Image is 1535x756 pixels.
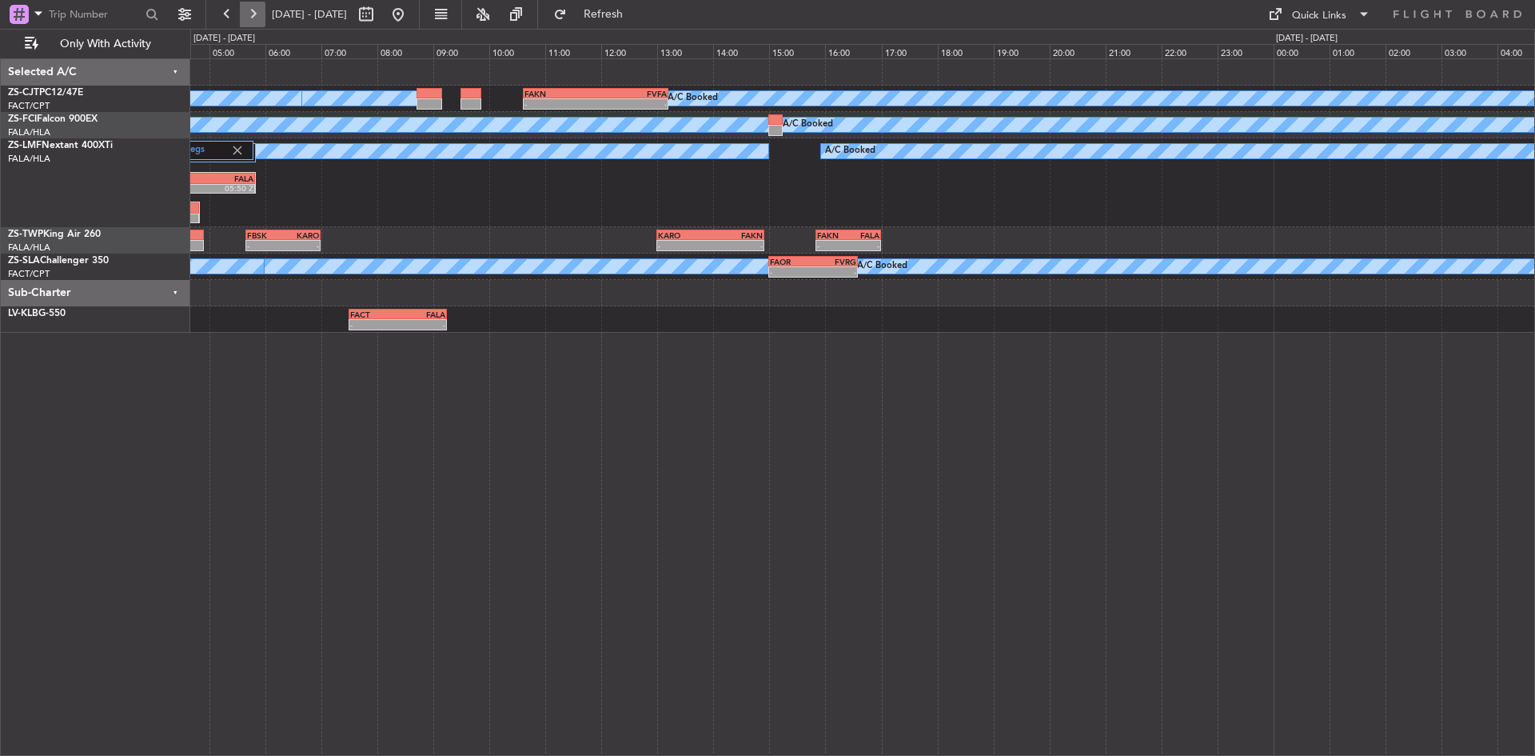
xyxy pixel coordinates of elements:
[769,44,825,58] div: 15:00
[8,309,38,318] span: LV-KLB
[8,141,42,150] span: ZS-LMF
[199,174,253,183] div: FALA
[848,230,879,240] div: FALA
[711,230,763,240] div: FAKN
[601,44,657,58] div: 12:00
[272,7,347,22] span: [DATE] - [DATE]
[668,86,718,110] div: A/C Booked
[1106,44,1162,58] div: 21:00
[770,267,813,277] div: -
[658,241,710,250] div: -
[8,153,50,165] a: FALA/HLA
[42,38,169,50] span: Only With Activity
[596,89,667,98] div: FVFA
[783,113,833,137] div: A/C Booked
[199,183,253,193] div: 05:50 Z
[1276,32,1338,46] div: [DATE] - [DATE]
[1162,44,1218,58] div: 22:00
[397,310,445,319] div: FALA
[283,230,319,240] div: KARO
[1260,2,1378,27] button: Quick Links
[848,241,879,250] div: -
[770,257,813,266] div: FAOR
[524,89,596,98] div: FAKN
[938,44,994,58] div: 18:00
[8,256,109,266] a: ZS-SLAChallenger 350
[882,44,938,58] div: 17:00
[825,139,875,163] div: A/C Booked
[1441,44,1497,58] div: 03:00
[1292,8,1346,24] div: Quick Links
[596,99,667,109] div: -
[8,230,101,239] a: ZS-TWPKing Air 260
[1330,44,1385,58] div: 01:00
[8,230,43,239] span: ZS-TWP
[247,241,283,250] div: -
[545,44,601,58] div: 11:00
[8,242,50,254] a: FALA/HLA
[813,267,856,277] div: -
[658,230,710,240] div: KARO
[1050,44,1106,58] div: 20:00
[570,9,637,20] span: Refresh
[657,44,713,58] div: 13:00
[152,144,230,158] label: 2 Flight Legs
[857,254,907,278] div: A/C Booked
[18,31,173,57] button: Only With Activity
[813,257,856,266] div: FVRG
[321,44,377,58] div: 07:00
[8,256,40,266] span: ZS-SLA
[49,2,141,26] input: Trip Number
[283,241,319,250] div: -
[8,126,50,138] a: FALA/HLA
[8,141,113,150] a: ZS-LMFNextant 400XTi
[8,88,39,98] span: ZS-CJT
[433,44,489,58] div: 09:00
[524,99,596,109] div: -
[8,268,50,280] a: FACT/CPT
[817,241,848,250] div: -
[994,44,1050,58] div: 19:00
[377,44,433,58] div: 08:00
[350,310,398,319] div: FACT
[193,32,255,46] div: [DATE] - [DATE]
[817,230,848,240] div: FAKN
[8,100,50,112] a: FACT/CPT
[209,44,265,58] div: 05:00
[1385,44,1441,58] div: 02:00
[397,320,445,330] div: -
[1274,44,1330,58] div: 00:00
[546,2,642,27] button: Refresh
[8,114,98,124] a: ZS-FCIFalcon 900EX
[8,88,83,98] a: ZS-CJTPC12/47E
[711,241,763,250] div: -
[489,44,545,58] div: 10:00
[825,44,881,58] div: 16:00
[230,143,245,158] img: gray-close.svg
[1218,44,1274,58] div: 23:00
[8,309,66,318] a: LV-KLBG-550
[713,44,769,58] div: 14:00
[265,44,321,58] div: 06:00
[8,114,37,124] span: ZS-FCI
[247,230,283,240] div: FBSK
[350,320,398,330] div: -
